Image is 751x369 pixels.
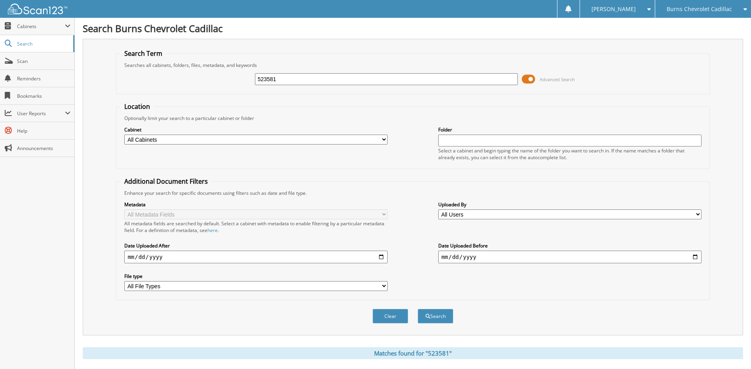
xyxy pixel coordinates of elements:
[373,309,408,323] button: Clear
[120,62,705,68] div: Searches all cabinets, folders, files, metadata, and keywords
[17,23,65,30] span: Cabinets
[124,273,388,280] label: File type
[667,7,732,11] span: Burns Chevrolet Cadillac
[418,309,453,323] button: Search
[120,177,212,186] legend: Additional Document Filters
[207,227,218,234] a: here
[438,126,702,133] label: Folder
[124,251,388,263] input: start
[124,201,388,208] label: Metadata
[120,102,154,111] legend: Location
[438,251,702,263] input: end
[591,7,636,11] span: [PERSON_NAME]
[540,76,575,82] span: Advanced Search
[124,220,388,234] div: All metadata fields are searched by default. Select a cabinet with metadata to enable filtering b...
[17,75,70,82] span: Reminders
[120,115,705,122] div: Optionally limit your search to a particular cabinet or folder
[120,190,705,196] div: Enhance your search for specific documents using filters such as date and file type.
[17,145,70,152] span: Announcements
[17,93,70,99] span: Bookmarks
[120,49,166,58] legend: Search Term
[438,147,702,161] div: Select a cabinet and begin typing the name of the folder you want to search in. If the name match...
[438,201,702,208] label: Uploaded By
[8,4,67,14] img: scan123-logo-white.svg
[17,110,65,117] span: User Reports
[17,40,69,47] span: Search
[124,242,388,249] label: Date Uploaded After
[17,127,70,134] span: Help
[83,22,743,35] h1: Search Burns Chevrolet Cadillac
[124,126,388,133] label: Cabinet
[17,58,70,65] span: Scan
[83,347,743,359] div: Matches found for "523581"
[438,242,702,249] label: Date Uploaded Before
